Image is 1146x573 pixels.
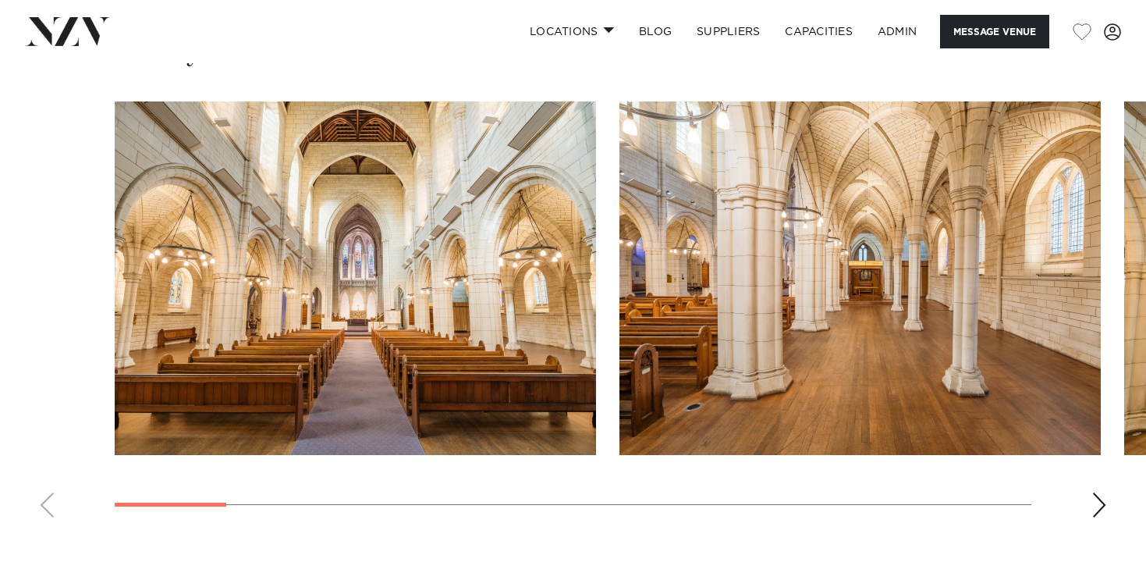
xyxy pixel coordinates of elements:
a: Locations [517,15,626,48]
swiper-slide: 1 / 15 [115,101,596,455]
a: Capacities [772,15,865,48]
img: nzv-logo.png [25,17,110,45]
a: SUPPLIERS [684,15,772,48]
a: ADMIN [865,15,929,48]
a: BLOG [626,15,684,48]
button: Message Venue [940,15,1049,48]
swiper-slide: 2 / 15 [619,101,1101,455]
